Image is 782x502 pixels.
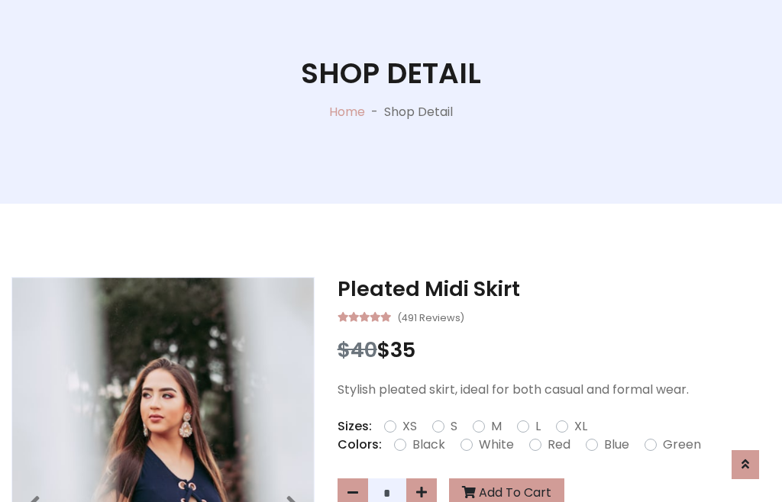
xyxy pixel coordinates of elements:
[491,417,502,436] label: M
[479,436,514,454] label: White
[301,56,481,91] h1: Shop Detail
[338,277,771,301] h3: Pleated Midi Skirt
[574,417,587,436] label: XL
[338,338,771,362] h3: $
[397,307,464,326] small: (491 Reviews)
[451,417,457,436] label: S
[663,436,701,454] label: Green
[338,417,372,436] p: Sizes:
[338,381,771,399] p: Stylish pleated skirt, ideal for both casual and formal wear.
[365,103,384,121] p: -
[329,103,365,121] a: Home
[338,336,377,364] span: $40
[412,436,445,454] label: Black
[402,417,417,436] label: XS
[604,436,629,454] label: Blue
[535,417,541,436] label: L
[338,436,382,454] p: Colors:
[548,436,570,454] label: Red
[390,336,415,364] span: 35
[384,103,453,121] p: Shop Detail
